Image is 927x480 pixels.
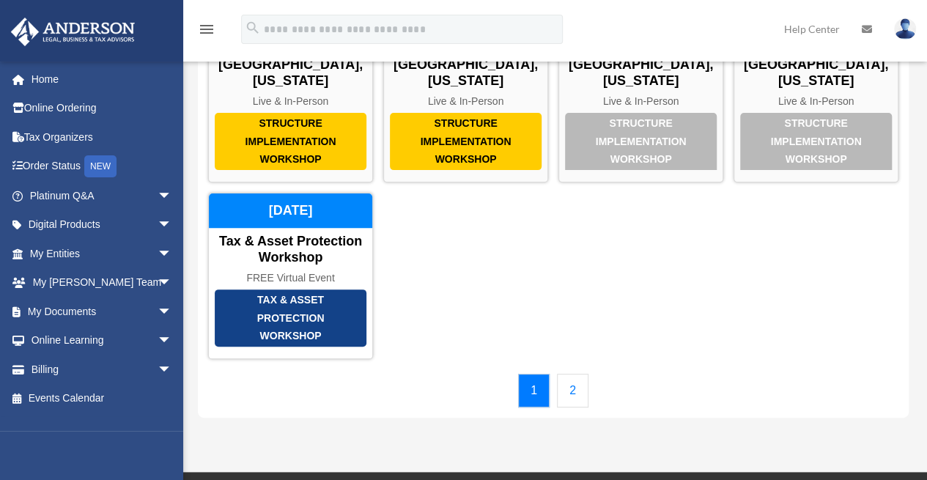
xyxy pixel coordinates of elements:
a: Structure Implementation Workshop [GEOGRAPHIC_DATA], [US_STATE] Live & In-Person [DATE]-[DATE] [208,16,373,182]
div: [GEOGRAPHIC_DATA], [US_STATE] [734,57,898,89]
a: Structure Implementation Workshop [GEOGRAPHIC_DATA], [US_STATE] Live & In-Person [DATE]-[DATE] [383,16,548,182]
div: Tax & Asset Protection Workshop [209,234,372,265]
a: Billingarrow_drop_down [10,355,194,384]
div: Structure Implementation Workshop [565,113,717,170]
span: arrow_drop_down [158,239,187,269]
a: Home [10,64,194,94]
div: Tax & Asset Protection Workshop [215,289,366,347]
span: arrow_drop_down [158,297,187,327]
div: [DATE] [209,193,372,229]
img: User Pic [894,18,916,40]
div: Structure Implementation Workshop [740,113,892,170]
div: [GEOGRAPHIC_DATA], [US_STATE] [209,57,372,89]
img: Anderson Advisors Platinum Portal [7,18,139,46]
span: arrow_drop_down [158,355,187,385]
a: Structure Implementation Workshop [GEOGRAPHIC_DATA], [US_STATE] Live & In-Person [DATE]-[DATE] [558,16,723,182]
div: Structure Implementation Workshop [215,113,366,170]
a: 2 [557,374,588,407]
div: Live & In-Person [209,95,372,108]
span: arrow_drop_down [158,181,187,211]
a: 1 [518,374,550,407]
span: arrow_drop_down [158,268,187,298]
a: Online Learningarrow_drop_down [10,326,194,355]
a: Structure Implementation Workshop [GEOGRAPHIC_DATA], [US_STATE] Live & In-Person [DATE]-[DATE] [734,16,898,182]
span: arrow_drop_down [158,210,187,240]
div: NEW [84,155,117,177]
a: My Documentsarrow_drop_down [10,297,194,326]
a: Order StatusNEW [10,152,194,182]
a: Digital Productsarrow_drop_down [10,210,194,240]
i: search [245,20,261,36]
div: Live & In-Person [559,95,723,108]
div: Live & In-Person [734,95,898,108]
div: [GEOGRAPHIC_DATA], [US_STATE] [384,57,547,89]
div: FREE Virtual Event [209,272,372,284]
a: My [PERSON_NAME] Teamarrow_drop_down [10,268,194,298]
span: arrow_drop_down [158,326,187,356]
a: Platinum Q&Aarrow_drop_down [10,181,194,210]
div: Structure Implementation Workshop [390,113,542,170]
div: Live & In-Person [384,95,547,108]
a: Events Calendar [10,384,187,413]
a: Tax Organizers [10,122,194,152]
i: menu [198,21,215,38]
a: Online Ordering [10,94,194,123]
a: Tax & Asset Protection Workshop Tax & Asset Protection Workshop FREE Virtual Event [DATE] [208,193,373,359]
a: My Entitiesarrow_drop_down [10,239,194,268]
a: menu [198,26,215,38]
div: [GEOGRAPHIC_DATA], [US_STATE] [559,57,723,89]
